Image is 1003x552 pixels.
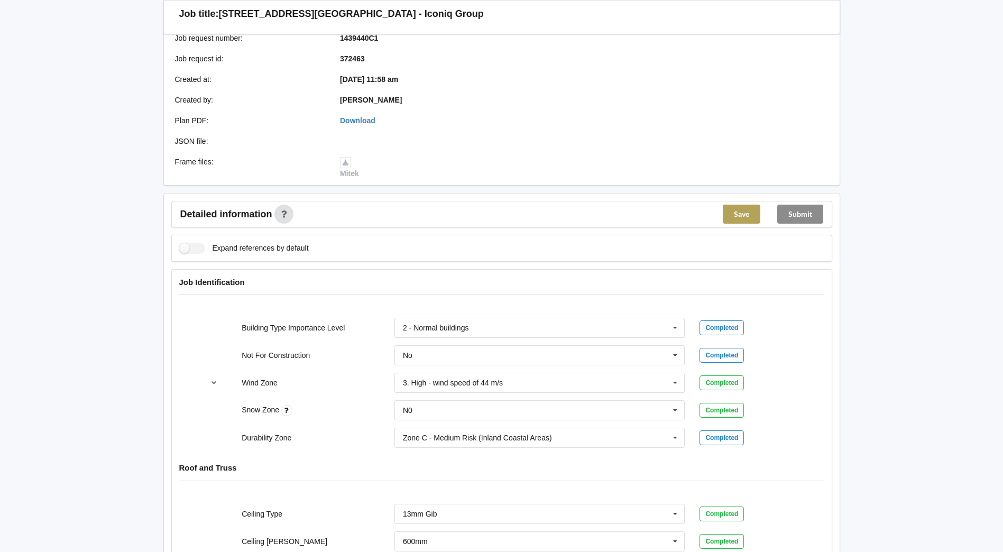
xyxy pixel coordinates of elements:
label: Snow Zone [242,406,281,414]
div: 3. High - wind speed of 44 m/s [403,379,503,387]
b: 372463 [340,54,365,63]
span: Detailed information [180,209,272,219]
div: Completed [700,375,744,390]
div: Job request number : [168,33,333,43]
div: Completed [700,534,744,549]
label: Durability Zone [242,434,291,442]
div: Completed [700,348,744,363]
label: Wind Zone [242,379,278,387]
div: Completed [700,507,744,521]
div: 2 - Normal buildings [403,324,469,332]
label: Ceiling Type [242,510,282,518]
b: 1439440C1 [340,34,378,42]
a: Download [340,116,375,125]
button: Save [723,205,760,224]
div: Plan PDF : [168,115,333,126]
div: JSON file : [168,136,333,146]
label: Ceiling [PERSON_NAME] [242,537,327,546]
a: Mitek [340,158,359,178]
h4: Job Identification [179,277,824,287]
b: [DATE] 11:58 am [340,75,398,84]
div: No [403,352,412,359]
div: Zone C - Medium Risk (Inland Coastal Areas) [403,434,552,441]
label: Expand references by default [179,243,309,254]
h3: [STREET_ADDRESS][GEOGRAPHIC_DATA] - Iconiq Group [219,8,484,20]
b: [PERSON_NAME] [340,96,402,104]
label: Building Type Importance Level [242,324,345,332]
label: Not For Construction [242,351,310,360]
div: Created by : [168,95,333,105]
h3: Job title: [179,8,219,20]
h4: Roof and Truss [179,463,824,473]
div: 600mm [403,538,428,545]
div: Created at : [168,74,333,85]
div: Job request id : [168,53,333,64]
div: Completed [700,430,744,445]
div: Completed [700,403,744,418]
div: Frame files : [168,157,333,179]
button: reference-toggle [204,373,224,392]
div: 13mm Gib [403,510,437,518]
div: Completed [700,320,744,335]
div: N0 [403,407,412,414]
